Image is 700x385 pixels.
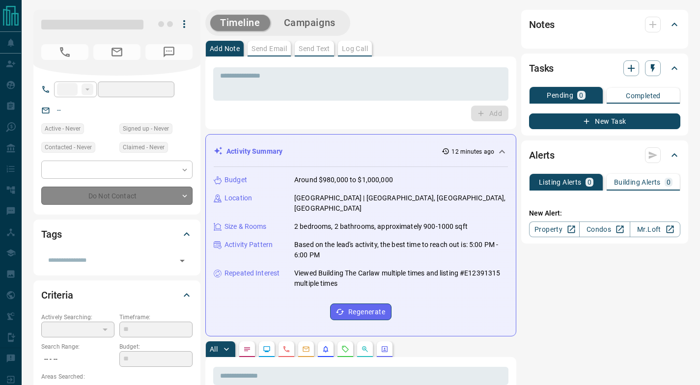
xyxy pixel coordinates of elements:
[41,187,193,205] div: Do Not Contact
[529,143,680,167] div: Alerts
[123,142,165,152] span: Claimed - Never
[123,124,169,134] span: Signed up - Never
[214,142,508,161] div: Activity Summary12 minutes ago
[210,15,270,31] button: Timeline
[41,313,114,322] p: Actively Searching:
[226,146,282,157] p: Activity Summary
[588,179,591,186] p: 0
[210,45,240,52] p: Add Note
[529,13,680,36] div: Notes
[579,221,630,237] a: Condos
[41,226,61,242] h2: Tags
[614,179,661,186] p: Building Alerts
[529,56,680,80] div: Tasks
[294,240,508,260] p: Based on the lead's activity, the best time to reach out is: 5:00 PM - 6:00 PM
[41,351,114,367] p: -- - --
[145,44,193,60] span: No Number
[294,175,393,185] p: Around $980,000 to $1,000,000
[529,17,555,32] h2: Notes
[224,221,267,232] p: Size & Rooms
[119,313,193,322] p: Timeframe:
[45,142,92,152] span: Contacted - Never
[529,113,680,129] button: New Task
[243,345,251,353] svg: Notes
[294,268,508,289] p: Viewed Building The Carlaw multiple times and listing #E12391315 multiple times
[322,345,330,353] svg: Listing Alerts
[210,346,218,353] p: All
[282,345,290,353] svg: Calls
[41,287,73,303] h2: Criteria
[361,345,369,353] svg: Opportunities
[45,124,81,134] span: Active - Never
[667,179,671,186] p: 0
[451,147,494,156] p: 12 minutes ago
[547,92,573,99] p: Pending
[341,345,349,353] svg: Requests
[263,345,271,353] svg: Lead Browsing Activity
[529,147,555,163] h2: Alerts
[93,44,140,60] span: No Email
[41,44,88,60] span: No Number
[302,345,310,353] svg: Emails
[626,92,661,99] p: Completed
[330,303,392,320] button: Regenerate
[224,268,280,278] p: Repeated Interest
[41,342,114,351] p: Search Range:
[224,193,252,203] p: Location
[57,106,61,114] a: --
[41,222,193,246] div: Tags
[630,221,680,237] a: Mr.Loft
[119,342,193,351] p: Budget:
[41,283,193,307] div: Criteria
[579,92,583,99] p: 0
[529,60,554,76] h2: Tasks
[224,240,273,250] p: Activity Pattern
[294,193,508,214] p: [GEOGRAPHIC_DATA] | [GEOGRAPHIC_DATA], [GEOGRAPHIC_DATA], [GEOGRAPHIC_DATA]
[175,254,189,268] button: Open
[381,345,389,353] svg: Agent Actions
[274,15,345,31] button: Campaigns
[41,372,193,381] p: Areas Searched:
[294,221,468,232] p: 2 bedrooms, 2 bathrooms, approximately 900-1000 sqft
[539,179,582,186] p: Listing Alerts
[529,221,580,237] a: Property
[529,208,680,219] p: New Alert:
[224,175,247,185] p: Budget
